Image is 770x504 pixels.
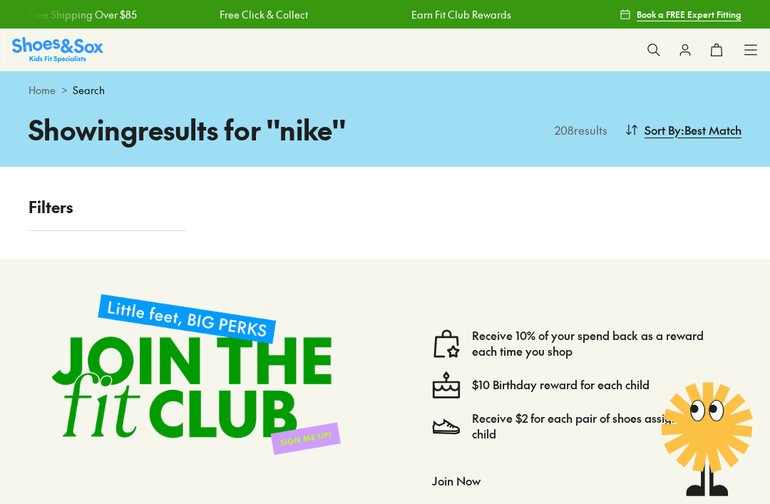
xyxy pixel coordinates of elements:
[29,109,385,150] h1: Showing results for " nike "
[12,37,103,62] a: Shoes & Sox
[681,121,741,138] span: : Best Match
[12,37,103,62] img: SNS_Logo_Responsive.svg
[472,411,730,442] a: Receive $2 for each pair of shoes assigned to a child
[637,8,741,21] span: Book a FREE Expert Fitting
[29,195,185,219] p: Filters
[549,121,607,138] p: 208 results
[29,271,364,478] img: sign-up-footer.png
[73,83,105,98] span: Search
[620,1,741,27] a: Book a FREE Expert Fitting
[432,412,461,441] img: Vector_3098.svg
[28,7,136,22] a: Free Shipping Over $85
[432,329,461,358] img: vector1.svg
[645,121,681,138] span: Sort By
[432,465,481,496] button: Join Now
[432,371,461,399] img: cake--candle-birthday-event-special-sweet-cake-bake.svg
[472,328,730,359] a: Receive 10% of your spend back as a reward each time you shop
[625,114,741,145] button: Sort By:Best Match
[411,7,510,22] a: Earn Fit Club Rewards
[220,7,308,22] a: Free Click & Collect
[29,83,741,98] div: >
[29,83,56,98] a: Home
[472,377,650,393] a: $10 Birthday reward for each child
